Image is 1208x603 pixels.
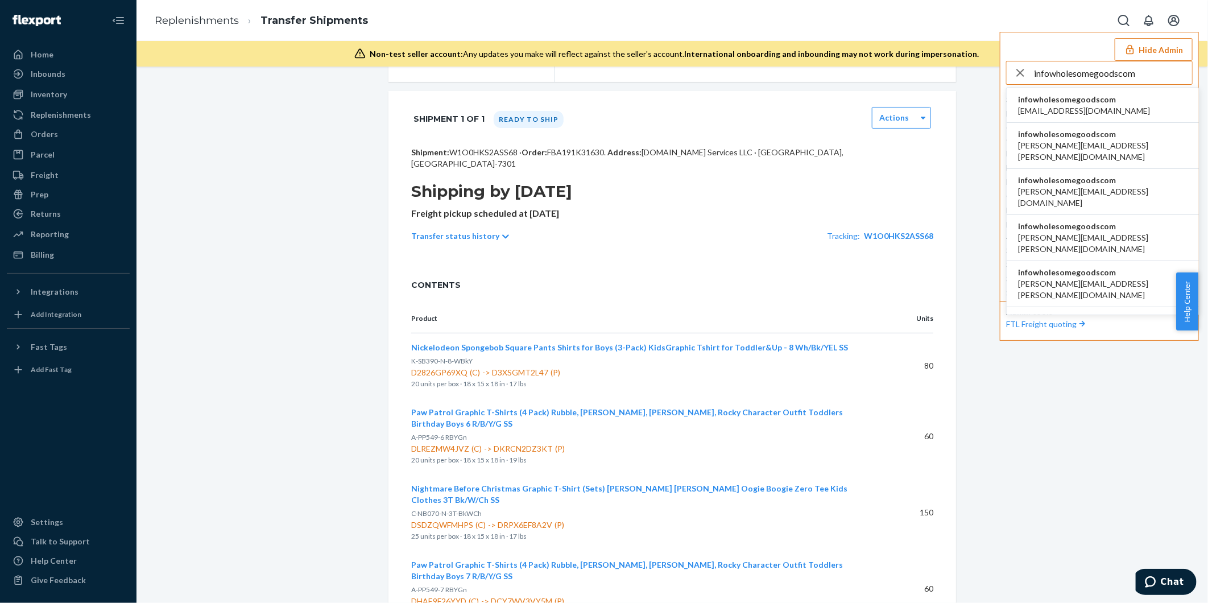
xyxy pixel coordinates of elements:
[7,361,130,379] a: Add Fast Tag
[7,205,130,223] a: Returns
[411,230,499,242] p: Transfer status history
[31,555,77,567] div: Help Center
[260,14,368,27] a: Transfer Shipments
[864,231,933,241] a: W1O0HKS2ASS68
[411,585,467,594] span: A-PP549-7 RBYGn
[553,443,567,455] div: (P)
[411,483,867,506] button: Nightmare Before Christmas Graphic T-Shirt (Sets) [PERSON_NAME] [PERSON_NAME] Oogie Boogie Zero T...
[31,365,72,374] div: Add Fast Tag
[607,147,642,157] span: Address:
[1018,313,1188,324] span: infowholesomegoodscom
[7,532,130,551] button: Talk to Support
[886,583,933,594] p: 60
[31,89,67,100] div: Inventory
[886,507,933,518] p: 150
[411,367,867,378] span: D2826GP69XQ -> D3XSGMT2L47
[31,575,86,586] div: Give Feedback
[411,455,867,466] p: 20 units per box · 18 x 15 x 18 in · 19 lbs
[7,185,130,204] a: Prep
[1115,38,1193,61] button: Hide Admin
[107,9,130,32] button: Close Navigation
[411,407,843,428] span: Paw Patrol Graphic T-Shirts (4 Pack) Rubble, [PERSON_NAME], [PERSON_NAME], Rocky Character Outfit...
[31,208,61,220] div: Returns
[411,357,473,365] span: K-SB390-N-8-WBkY
[370,49,464,59] span: Non-test seller account:
[7,65,130,83] a: Inbounds
[7,513,130,531] a: Settings
[7,85,130,104] a: Inventory
[1018,278,1188,301] span: [PERSON_NAME][EMAIL_ADDRESS][PERSON_NAME][DOMAIN_NAME]
[1163,9,1185,32] button: Open account menu
[1018,129,1188,140] span: infowholesomegoodscom
[1018,175,1188,186] span: infowholesomegoodscom
[411,559,867,582] button: Paw Patrol Graphic T-Shirts (4 Pack) Rubble, [PERSON_NAME], [PERSON_NAME], Rocky Character Outfit...
[31,536,90,547] div: Talk to Support
[1034,61,1192,84] input: Search or paste seller ID
[1018,105,1150,117] span: [EMAIL_ADDRESS][DOMAIN_NAME]
[547,147,606,157] span: FBA191K31630 .
[7,46,130,64] a: Home
[494,111,564,128] div: Ready to ship
[411,443,867,455] span: DLREZMW4JVZ -> DKRCN2DZ3KT
[1018,186,1188,209] span: [PERSON_NAME][EMAIL_ADDRESS][DOMAIN_NAME]
[370,48,979,60] div: Any updates you make will reflect against the seller's account.
[411,519,867,531] span: DSDZQWFMHPS -> DRPX6EF8A2V
[31,68,65,80] div: Inbounds
[473,519,488,531] div: (C)
[1137,9,1160,32] button: Open notifications
[411,342,848,353] button: Nickelodeon Spongebob Square Pants Shirts for Boys (3-Pack) KidsGraphic Tshirt for Toddler&Up - 8...
[7,125,130,143] a: Orders
[468,367,482,378] div: (C)
[827,231,860,241] span: Tracking:
[411,560,843,581] span: Paw Patrol Graphic T-Shirts (4 Pack) Rubble, [PERSON_NAME], [PERSON_NAME], Rocky Character Outfit...
[31,129,58,140] div: Orders
[7,571,130,589] button: Give Feedback
[31,49,53,60] div: Home
[411,433,467,441] span: A-PP549-6 RBYGn
[411,531,867,542] p: 25 units per box · 18 x 15 x 18 in · 17 lbs
[411,407,867,429] button: Paw Patrol Graphic T-Shirts (4 Pack) Rubble, [PERSON_NAME], [PERSON_NAME], Rocky Character Outfit...
[1018,221,1188,232] span: infowholesomegoodscom
[7,283,130,301] button: Integrations
[879,112,909,123] label: Actions
[7,246,130,264] a: Billing
[31,109,91,121] div: Replenishments
[411,207,933,220] p: Freight pickup scheduled at [DATE]
[411,279,933,291] span: CONTENTS
[886,360,933,371] p: 80
[411,342,848,352] span: Nickelodeon Spongebob Square Pants Shirts for Boys (3-Pack) KidsGraphic Tshirt for Toddler&Up - 8...
[146,4,377,38] ol: breadcrumbs
[411,147,933,170] p: W1O0HKS2ASS68 · [DOMAIN_NAME] Services LLC · [GEOGRAPHIC_DATA], [GEOGRAPHIC_DATA]-7301
[548,367,562,378] div: (P)
[31,309,81,319] div: Add Integration
[1006,319,1088,329] a: FTL Freight quoting
[7,166,130,184] a: Freight
[31,149,55,160] div: Parcel
[1018,140,1188,163] span: [PERSON_NAME][EMAIL_ADDRESS][PERSON_NAME][DOMAIN_NAME]
[1018,232,1188,255] span: [PERSON_NAME][EMAIL_ADDRESS][PERSON_NAME][DOMAIN_NAME]
[7,106,130,124] a: Replenishments
[1112,9,1135,32] button: Open Search Box
[685,49,979,59] span: International onboarding and inbounding may not work during impersonation.
[1176,272,1198,331] button: Help Center
[7,305,130,324] a: Add Integration
[552,519,566,531] div: (P)
[1018,267,1188,278] span: infowholesomegoodscom
[522,147,606,157] span: Order:
[7,552,130,570] a: Help Center
[31,286,78,298] div: Integrations
[7,225,130,243] a: Reporting
[886,313,933,324] p: Units
[411,313,867,324] p: Product
[1018,94,1150,105] span: infowholesomegoodscom
[155,14,239,27] a: Replenishments
[31,189,48,200] div: Prep
[31,249,54,261] div: Billing
[886,431,933,442] p: 60
[469,443,484,455] div: (C)
[411,484,847,505] span: Nightmare Before Christmas Graphic T-Shirt (Sets) [PERSON_NAME] [PERSON_NAME] Oogie Boogie Zero T...
[13,15,61,26] img: Flexport logo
